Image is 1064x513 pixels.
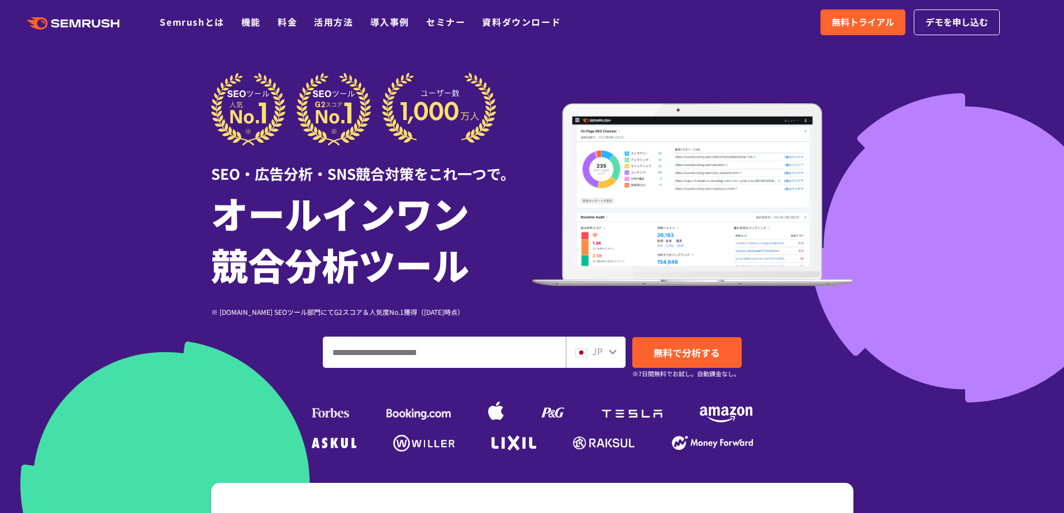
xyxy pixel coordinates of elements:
a: 機能 [241,15,261,28]
small: ※7日間無料でお試し。自動課金なし。 [632,368,740,379]
a: セミナー [426,15,465,28]
span: JP [592,344,603,358]
input: ドメイン、キーワードまたはURLを入力してください [323,337,565,367]
a: 無料トライアル [820,9,905,35]
span: 無料トライアル [832,15,894,30]
span: デモを申し込む [925,15,988,30]
a: デモを申し込む [914,9,1000,35]
a: 活用方法 [314,15,353,28]
div: ※ [DOMAIN_NAME] SEOツール部門にてG2スコア＆人気度No.1獲得（[DATE]時点） [211,306,532,317]
a: 資料ダウンロード [482,15,561,28]
h1: オールインワン 競合分析ツール [211,187,532,290]
a: Semrushとは [160,15,224,28]
a: 無料で分析する [632,337,742,368]
span: 無料で分析する [653,346,720,359]
a: 導入事例 [370,15,409,28]
div: SEO・広告分析・SNS競合対策をこれ一つで。 [211,146,532,184]
a: 料金 [278,15,297,28]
